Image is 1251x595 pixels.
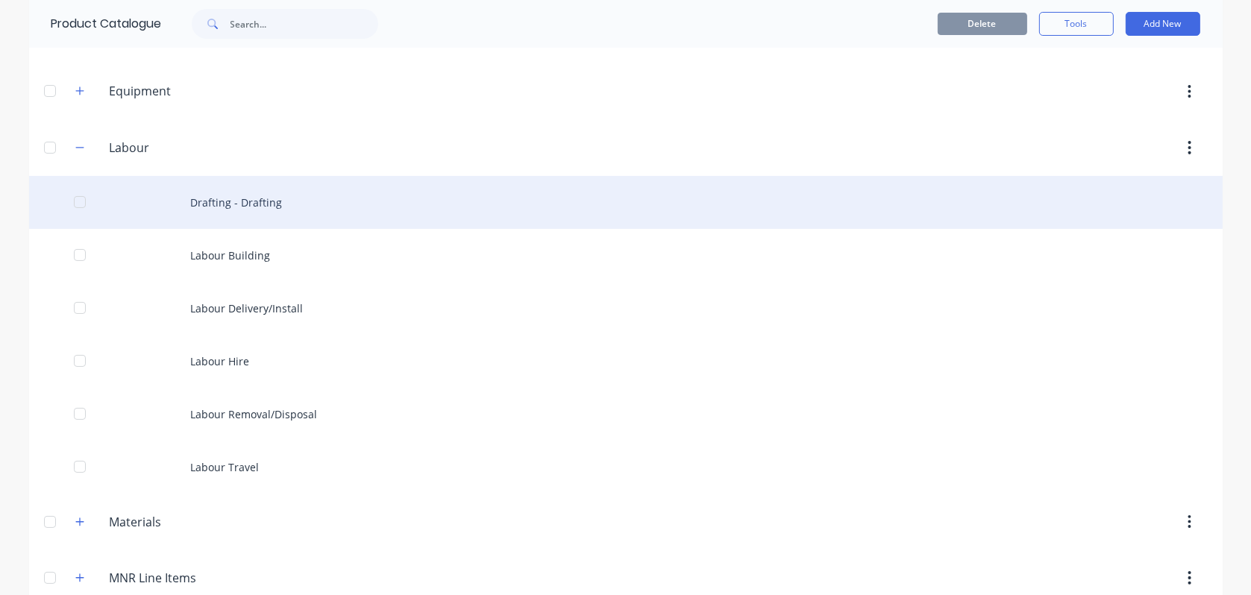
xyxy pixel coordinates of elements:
[29,335,1223,388] div: Labour Hire
[231,9,378,39] input: Search...
[938,13,1027,35] button: Delete
[29,441,1223,494] div: Labour Travel
[1126,12,1200,36] button: Add New
[110,513,285,531] input: Enter category name
[29,229,1223,282] div: Labour Building
[110,82,285,100] input: Enter category name
[29,282,1223,335] div: Labour Delivery/Install
[110,139,285,157] input: Enter category name
[110,569,285,587] input: Enter category name
[29,176,1223,229] div: Drafting - Drafting
[29,388,1223,441] div: Labour Removal/Disposal
[1039,12,1114,36] button: Tools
